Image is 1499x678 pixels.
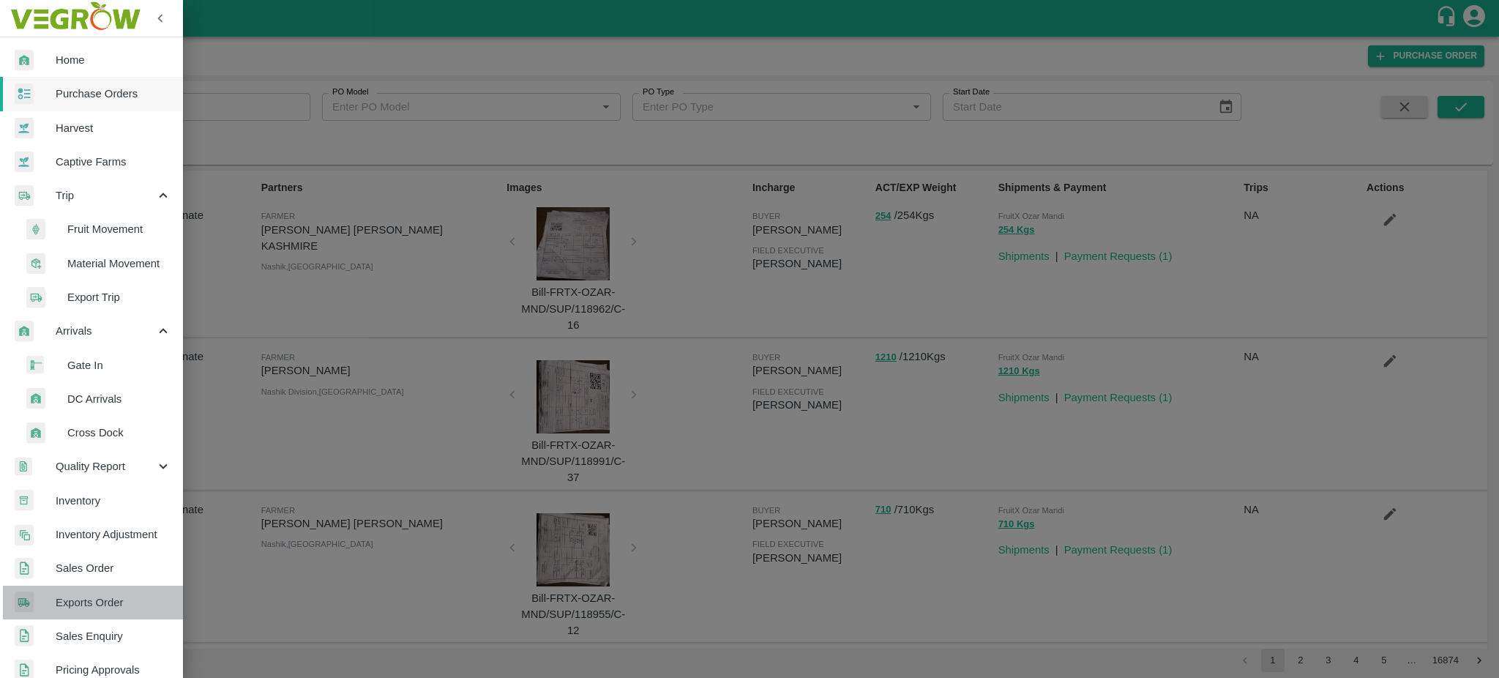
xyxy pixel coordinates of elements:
span: Inventory Adjustment [56,526,171,543]
span: Arrivals [56,323,155,339]
span: Captive Farms [56,154,171,170]
img: fruit [26,219,45,240]
img: whArrival [15,50,34,71]
img: sales [15,558,34,579]
span: Trip [56,187,155,204]
span: Fruit Movement [67,221,171,237]
img: material [26,253,45,275]
span: DC Arrivals [67,391,171,407]
span: Pricing Approvals [56,662,171,678]
span: Home [56,52,171,68]
span: Purchase Orders [56,86,171,102]
a: whArrivalDC Arrivals [12,382,183,416]
span: Quality Report [56,458,155,474]
img: whArrival [26,422,45,444]
span: Gate In [67,357,171,373]
a: materialMaterial Movement [12,247,183,280]
img: whInventory [15,490,34,511]
span: Cross Dock [67,425,171,441]
img: gatein [26,356,44,374]
img: whArrival [26,388,45,409]
img: qualityReport [15,458,32,476]
span: Inventory [56,493,171,509]
span: Sales Order [56,560,171,576]
img: harvest [15,117,34,139]
span: Harvest [56,120,171,136]
span: Material Movement [67,256,171,272]
span: Sales Enquiry [56,628,171,644]
img: delivery [15,185,34,206]
img: whArrival [15,321,34,342]
span: Export Trip [67,289,171,305]
a: whArrivalCross Dock [12,416,183,450]
img: sales [15,625,34,647]
span: Exports Order [56,595,171,611]
img: reciept [15,83,34,105]
img: shipments [15,592,34,613]
a: gateinGate In [12,349,183,382]
img: delivery [26,287,45,308]
a: deliveryExport Trip [12,280,183,314]
a: fruitFruit Movement [12,212,183,246]
img: harvest [15,151,34,173]
img: inventory [15,524,34,545]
